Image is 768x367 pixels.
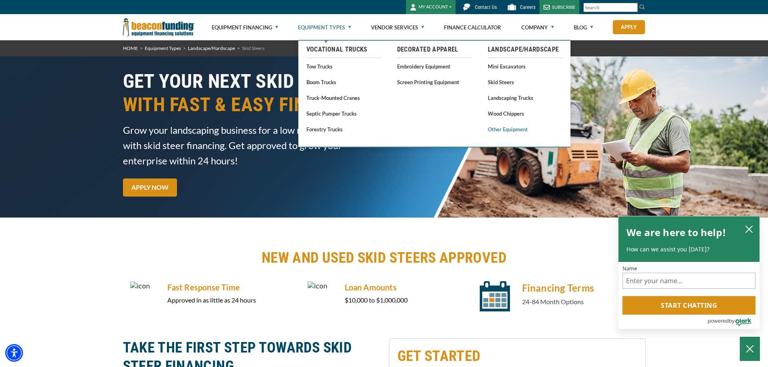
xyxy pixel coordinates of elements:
a: Finance Calculator [444,15,501,40]
a: Blog [574,15,593,40]
span: WITH FAST & EASY FINANCING [123,93,379,116]
h4: Financing Terms [522,281,645,295]
a: Forestry Trucks [306,124,381,134]
input: Name [622,273,756,289]
a: Equipment Financing [212,15,278,40]
h5: Loan Amounts [345,281,468,293]
a: Equipment Types [145,45,181,51]
button: Start chatting [622,296,756,315]
a: HOME [123,45,138,51]
span: Grow your landscaping business for a low monthly payment with skid steer financing. Get approved ... [123,122,379,168]
a: Tow Trucks [306,61,381,71]
img: icon [130,282,150,291]
a: Clear search text [629,4,636,11]
span: Contact Us [475,4,497,10]
h5: Fast Response Time [167,281,291,293]
a: Septic Pumper Trucks [306,108,381,118]
div: olark chatbox [618,216,760,330]
a: Embroidery Equipment [397,61,472,71]
h2: GET STARTED [398,347,637,365]
img: icon [308,282,327,291]
span: Approved in as little as 24 hours [167,296,256,304]
button: close chatbox [743,223,756,234]
a: Vocational Trucks [306,45,381,54]
a: Boom Trucks [306,77,381,87]
a: Company [521,15,554,40]
input: Search [583,3,638,12]
a: Landscape/Hardscape [188,45,235,51]
a: Mini Excavators [488,61,562,71]
a: APPLY NOW [123,178,177,197]
h1: GET YOUR NEXT SKID STEER [123,70,379,116]
a: Decorated Apparel [397,45,472,54]
span: powered [708,316,728,326]
a: Vendor Services [371,15,424,40]
h2: NEW AND USED SKID STEERS APPROVED [123,249,645,267]
a: Wood Chippers [488,108,562,118]
div: Accessibility Menu [5,344,23,362]
a: Truck-Mounted Cranes [306,93,381,103]
a: Apply [613,20,645,34]
a: Powered by Olark [708,315,760,329]
a: Screen Printing Equipment [397,77,472,87]
p: How can we assist you [DATE]? [626,245,751,253]
img: Beacon Funding Corporation logo [123,14,195,40]
span: Skid Steers [242,45,264,51]
h2: We are here to help! [626,224,726,241]
span: Careers [520,4,535,10]
span: $10,000 to $1,000,000 [345,296,408,304]
span: by [729,316,735,326]
button: Close Chatbox [740,337,760,361]
span: 24-84 Month Options [522,298,584,305]
img: Search [639,4,645,10]
a: Landscape/Hardscape [488,45,562,54]
label: Name [622,266,756,271]
a: Other Equipment [488,124,562,134]
a: Equipment Types [298,15,351,40]
a: Landscaping Trucks [488,93,562,103]
a: Skid Steers [488,77,562,87]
